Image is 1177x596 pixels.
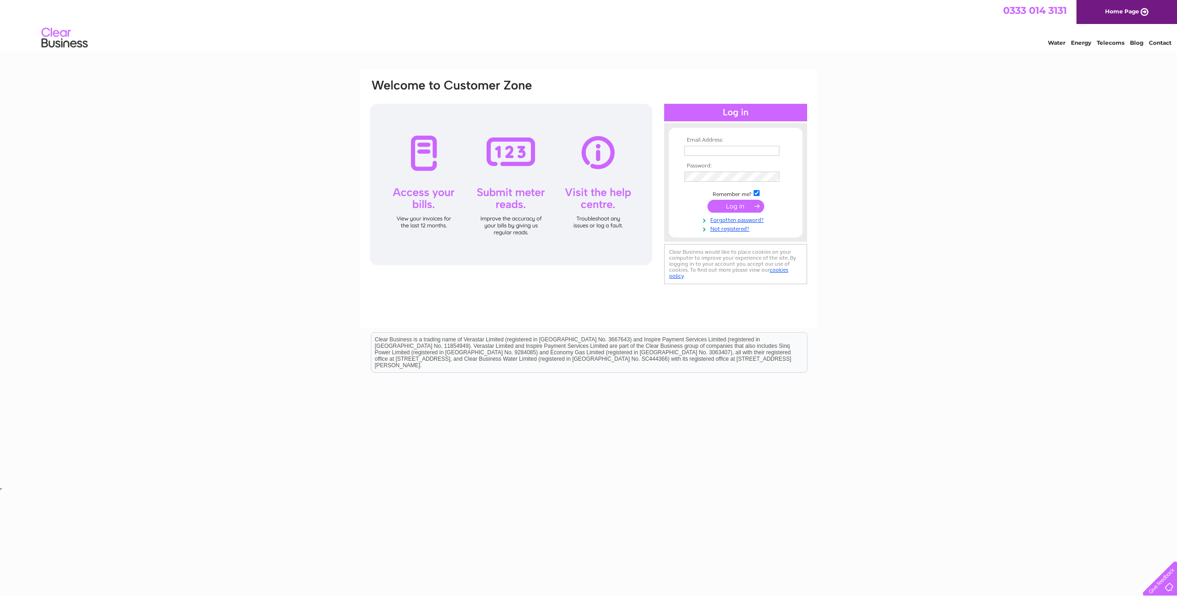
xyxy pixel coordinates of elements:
th: Password: [682,163,789,169]
a: Not registered? [684,224,789,232]
a: Blog [1130,39,1143,46]
div: Clear Business would like to place cookies on your computer to improve your experience of the sit... [664,244,807,284]
td: Remember me? [682,189,789,198]
div: Clear Business is a trading name of Verastar Limited (registered in [GEOGRAPHIC_DATA] No. 3667643... [371,5,807,45]
a: Contact [1149,39,1171,46]
a: 0333 014 3131 [1003,5,1067,16]
img: logo.png [41,24,88,52]
th: Email Address: [682,137,789,143]
a: Energy [1071,39,1091,46]
a: Water [1048,39,1065,46]
a: cookies policy [669,267,788,279]
a: Telecoms [1097,39,1124,46]
input: Submit [707,200,764,213]
a: Forgotten password? [684,215,789,224]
